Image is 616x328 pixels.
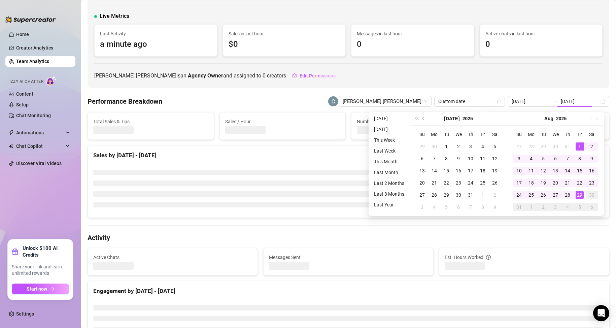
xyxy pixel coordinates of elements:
[50,287,55,291] span: arrow-right
[225,118,340,125] span: Sales / Hour
[16,161,62,166] a: Discover Viral Videos
[100,12,129,20] span: Live Metrics
[357,38,469,51] span: 0
[292,73,297,78] span: setting
[100,38,212,51] span: a minute ago
[229,38,340,51] span: $0
[16,127,64,138] span: Automations
[16,141,64,152] span: Chat Copilot
[94,71,286,80] span: [PERSON_NAME] [PERSON_NAME] is an and assigned to creators
[9,144,13,149] img: Chat Copilot
[489,118,604,125] span: Chats with sales
[16,113,51,118] a: Chat Monitoring
[561,98,599,105] input: End date
[357,118,472,125] span: Number of PPVs Sold
[188,72,223,79] b: Agency Owner
[93,287,604,296] div: Engagement by [DATE] - [DATE]
[593,305,609,321] div: Open Intercom Messenger
[16,102,29,107] a: Setup
[292,70,336,81] button: Edit Permissions
[93,151,604,160] div: Sales by [DATE] - [DATE]
[486,254,491,261] span: question-circle
[46,76,57,86] img: AI Chatter
[12,264,69,277] span: Share your link and earn unlimited rewards
[553,99,558,104] span: to
[9,130,14,135] span: thunderbolt
[27,286,47,292] span: Start now
[16,59,49,64] a: Team Analytics
[16,32,29,37] a: Home
[445,254,604,261] div: Est. Hours Worked
[300,73,336,78] span: Edit Permissions
[93,118,208,125] span: Total Sales & Tips
[88,97,162,106] h4: Performance Breakdown
[93,254,252,261] span: Active Chats
[12,284,69,294] button: Start nowarrow-right
[88,233,609,242] h4: Activity
[100,30,212,37] span: Last Activity
[12,248,19,255] span: gift
[16,311,34,317] a: Settings
[263,72,266,79] span: 0
[512,98,550,105] input: Start date
[23,245,69,258] strong: Unlock $100 AI Credits
[357,30,469,37] span: Messages in last hour
[229,30,340,37] span: Sales in last hour
[16,42,70,53] a: Creator Analytics
[5,16,56,23] img: logo-BBDzfeDw.svg
[553,99,558,104] span: swap-right
[9,78,43,85] span: Izzy AI Chatter
[328,96,338,106] img: Catherine Elizabeth
[16,91,33,97] a: Content
[497,99,501,103] span: calendar
[485,30,597,37] span: Active chats in last hour
[269,254,428,261] span: Messages Sent
[485,38,597,51] span: 0
[343,96,427,106] span: Catherine Elizabeth
[438,96,501,106] span: Custom date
